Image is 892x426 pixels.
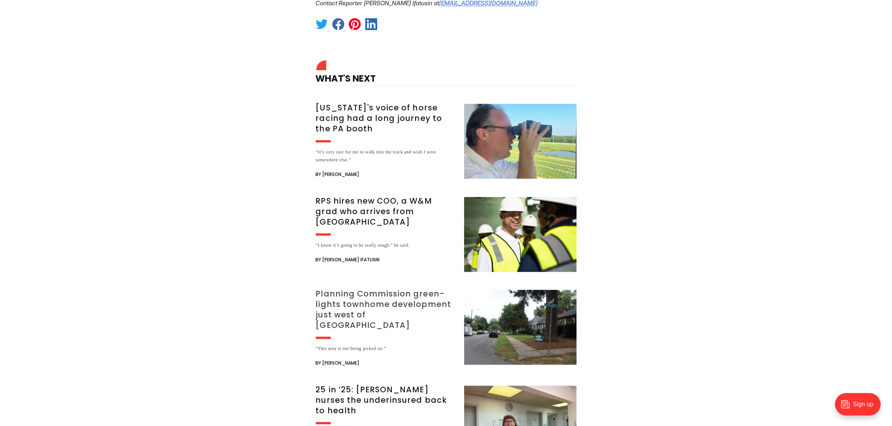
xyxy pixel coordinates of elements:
div: “I know it’s going to be really tough.” he said. [316,241,455,249]
h3: 25 in ’25: [PERSON_NAME] nurses the underinsured back to health [316,384,455,416]
a: [US_STATE]'s voice of horse racing had a long journey to the PA booth “It’s very rare for me to w... [316,104,577,179]
div: “It’s very rare for me to walk into the track and wish I were somewhere else.” [316,148,455,164]
h3: RPS hires new COO, a W&M grad who arrives from [GEOGRAPHIC_DATA] [316,196,455,227]
a: Planning Commission green-lights townhome development just west of [GEOGRAPHIC_DATA] “This area i... [316,290,577,368]
h3: [US_STATE]'s voice of horse racing had a long journey to the PA booth [316,103,455,134]
h4: What's Next [316,62,577,86]
span: By [PERSON_NAME] [316,170,360,179]
img: RPS hires new COO, a W&M grad who arrives from Indianapolis [464,197,577,272]
div: “This area is not being picked on.” [316,345,455,353]
span: By [PERSON_NAME] Ifatusin [316,255,380,264]
h3: Planning Commission green-lights townhome development just west of [GEOGRAPHIC_DATA] [316,289,455,331]
img: Virginia's voice of horse racing had a long journey to the PA booth [464,104,577,179]
iframe: portal-trigger [829,389,892,426]
img: Planning Commission green-lights townhome development just west of Carytown [464,290,577,365]
span: By [PERSON_NAME] [316,359,360,368]
a: RPS hires new COO, a W&M grad who arrives from [GEOGRAPHIC_DATA] “I know it’s going to be really ... [316,197,577,272]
